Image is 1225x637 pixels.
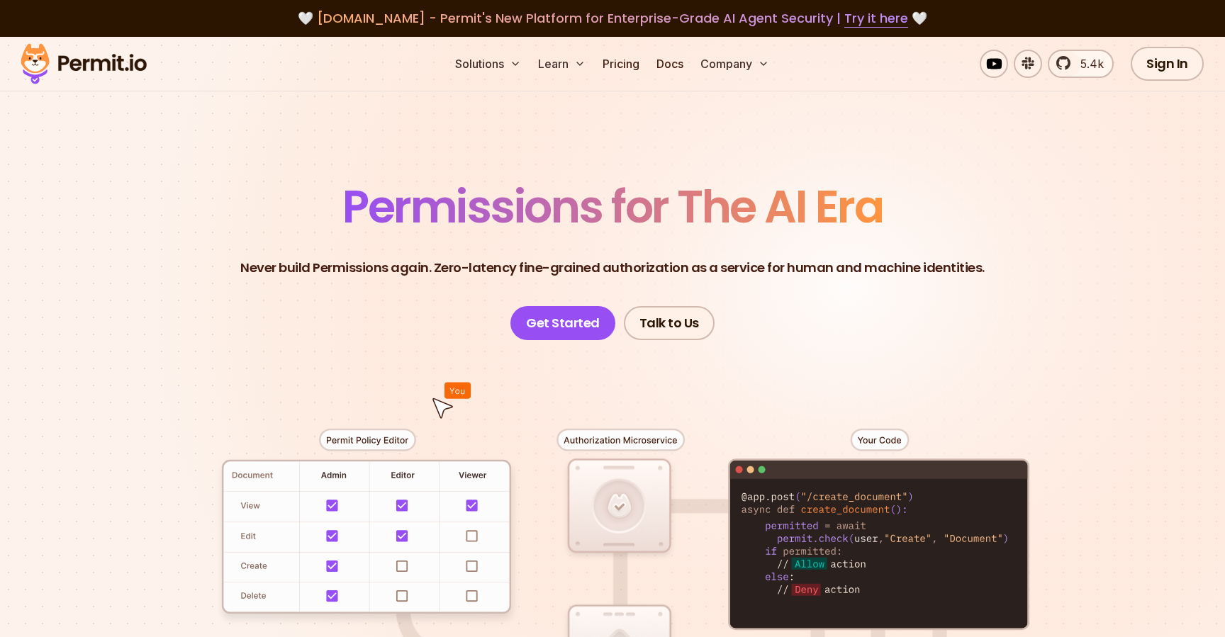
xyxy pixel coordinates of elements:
[532,50,591,78] button: Learn
[14,40,153,88] img: Permit logo
[34,9,1191,28] div: 🤍 🤍
[510,306,615,340] a: Get Started
[1072,55,1104,72] span: 5.4k
[342,175,883,238] span: Permissions for The AI Era
[317,9,908,27] span: [DOMAIN_NAME] - Permit's New Platform for Enterprise-Grade AI Agent Security |
[624,306,715,340] a: Talk to Us
[1131,47,1204,81] a: Sign In
[695,50,775,78] button: Company
[1048,50,1114,78] a: 5.4k
[651,50,689,78] a: Docs
[240,258,985,278] p: Never build Permissions again. Zero-latency fine-grained authorization as a service for human and...
[449,50,527,78] button: Solutions
[844,9,908,28] a: Try it here
[597,50,645,78] a: Pricing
